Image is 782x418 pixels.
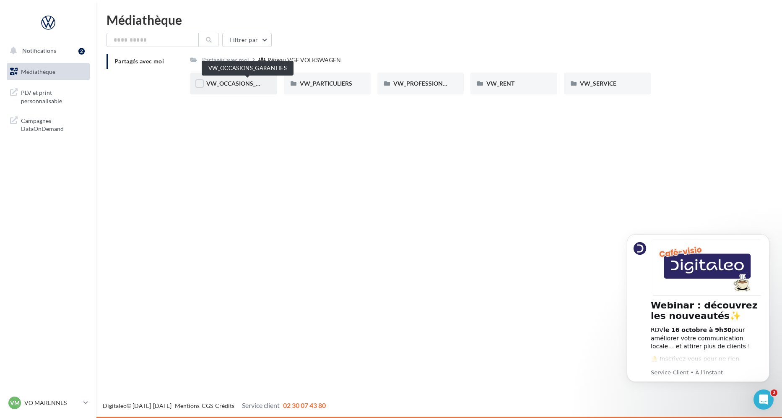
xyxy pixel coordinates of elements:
span: VW_PARTICULIERS [300,80,352,87]
p: VO MARENNES [24,399,80,407]
div: Médiathèque [107,13,772,26]
a: PLV et print personnalisable [5,84,91,108]
span: VW_PROFESSIONNELS [393,80,457,87]
span: VW_OCCASIONS_GARANTIES [206,80,288,87]
iframe: Intercom live chat [753,389,774,410]
a: Digitaleo [103,402,127,409]
div: Partagés avec moi [202,56,249,64]
span: Campagnes DataOnDemand [21,115,86,133]
a: VM VO MARENNES [7,395,90,411]
a: Campagnes DataOnDemand [5,112,91,136]
span: © [DATE]-[DATE] - - - [103,402,326,409]
a: Crédits [215,402,234,409]
button: Filtrer par [222,33,272,47]
span: VM [10,399,20,407]
span: Notifications [22,47,56,54]
a: Médiathèque [5,63,91,81]
div: 2 [78,48,85,55]
span: Médiathèque [21,68,55,75]
span: Service client [242,401,280,409]
span: Partagés avec moi [114,57,164,65]
span: 02 30 07 43 80 [283,401,326,409]
span: 2 [771,389,777,396]
iframe: Intercom notifications message [614,224,782,414]
span: VW_RENT [486,80,514,87]
span: VW_SERVICE [580,80,616,87]
button: Notifications 2 [5,42,88,60]
a: CGS [202,402,213,409]
a: Mentions [175,402,200,409]
div: VW_OCCASIONS_GARANTIES [202,61,294,76]
span: PLV et print personnalisable [21,87,86,105]
div: Réseau VGF VOLKSWAGEN [268,56,341,64]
